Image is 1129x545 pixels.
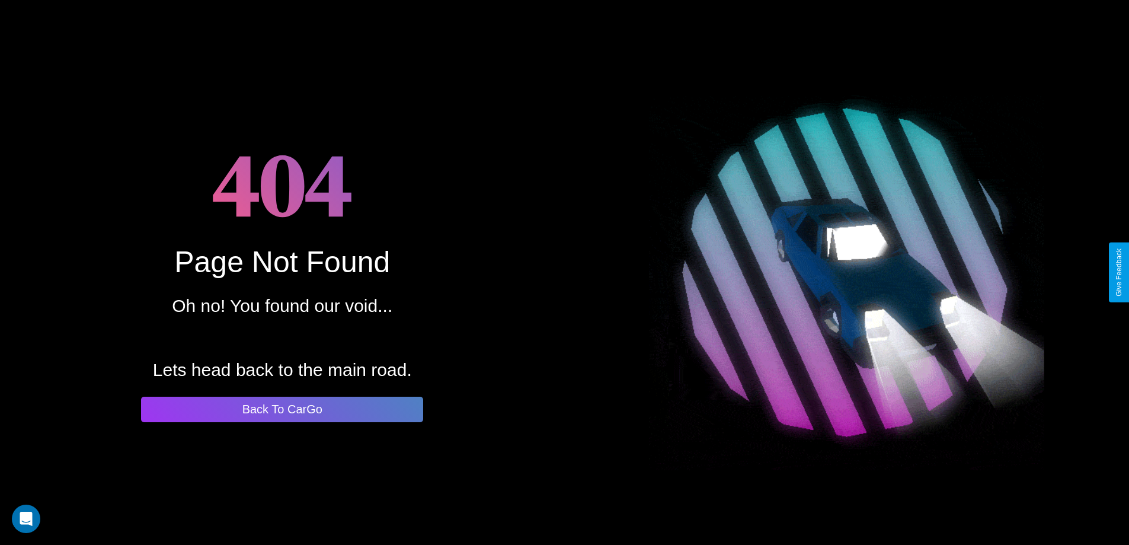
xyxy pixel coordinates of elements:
p: Oh no! You found our void... Lets head back to the main road. [153,290,412,386]
img: spinning car [649,75,1044,470]
div: Give Feedback [1115,248,1123,297]
div: Page Not Found [174,245,390,279]
h1: 404 [212,123,353,245]
div: Open Intercom Messenger [12,505,40,533]
button: Back To CarGo [141,397,423,422]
